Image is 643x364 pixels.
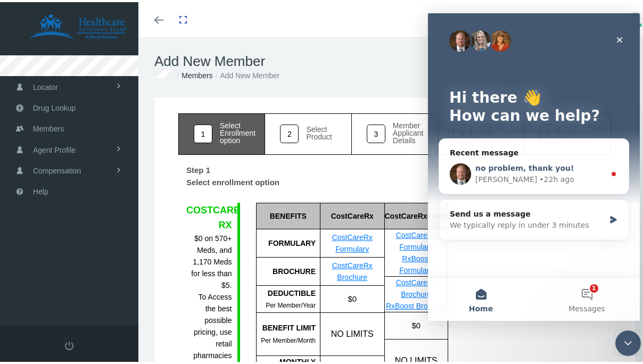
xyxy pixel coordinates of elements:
span: Drug Lookup [33,96,76,116]
li: Add New Member [213,68,280,79]
div: Select Enrollment option [220,120,255,142]
iframe: Intercom live chat [615,328,641,354]
span: Per Member/Year [266,300,316,307]
h1: Add New Member [154,51,635,68]
div: 1 [194,122,212,141]
div: $0 [384,310,448,337]
iframe: Intercom live chat [428,11,640,319]
label: Step 1 [178,158,218,175]
span: Per Member/Month [261,335,316,342]
a: RxBoost Formulary [399,252,433,272]
label: Select enrollment option [178,174,287,190]
div: 3 [367,122,385,141]
a: CostCareRx Formulary [332,231,373,251]
a: CostCareRx Brochure [396,276,436,296]
div: CostCareRx+RxBOOST [384,201,448,227]
span: Agent Profile [33,138,76,158]
div: FORMULARY [256,227,320,255]
div: BROCHURE [256,255,320,284]
span: Locator [33,75,58,95]
div: COSTCARE RX [186,201,232,231]
span: Help [33,179,48,200]
div: Member Applicant Details [393,120,424,142]
div: DEDUCTIBLE [257,285,316,297]
div: NO LIMITS [320,311,384,353]
div: BENEFITS [256,201,320,227]
a: CostCareRx Brochure [332,259,373,279]
div: $0 [320,284,384,310]
div: CostCareRx [320,201,384,227]
div: 2 [280,122,299,141]
div: BENEFIT LIMIT [257,320,316,332]
a: CostCareRx Formulary [396,229,436,249]
span: Compensation [33,159,81,179]
div: Select Product [306,123,336,138]
span: Members [33,117,64,137]
a: Members [182,69,212,78]
a: RxBoost Brochure [386,300,447,308]
img: user-placeholder.jpg [627,10,643,26]
img: HEALTHCARE SOLUTIONS TEAM, LLC [14,12,142,38]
